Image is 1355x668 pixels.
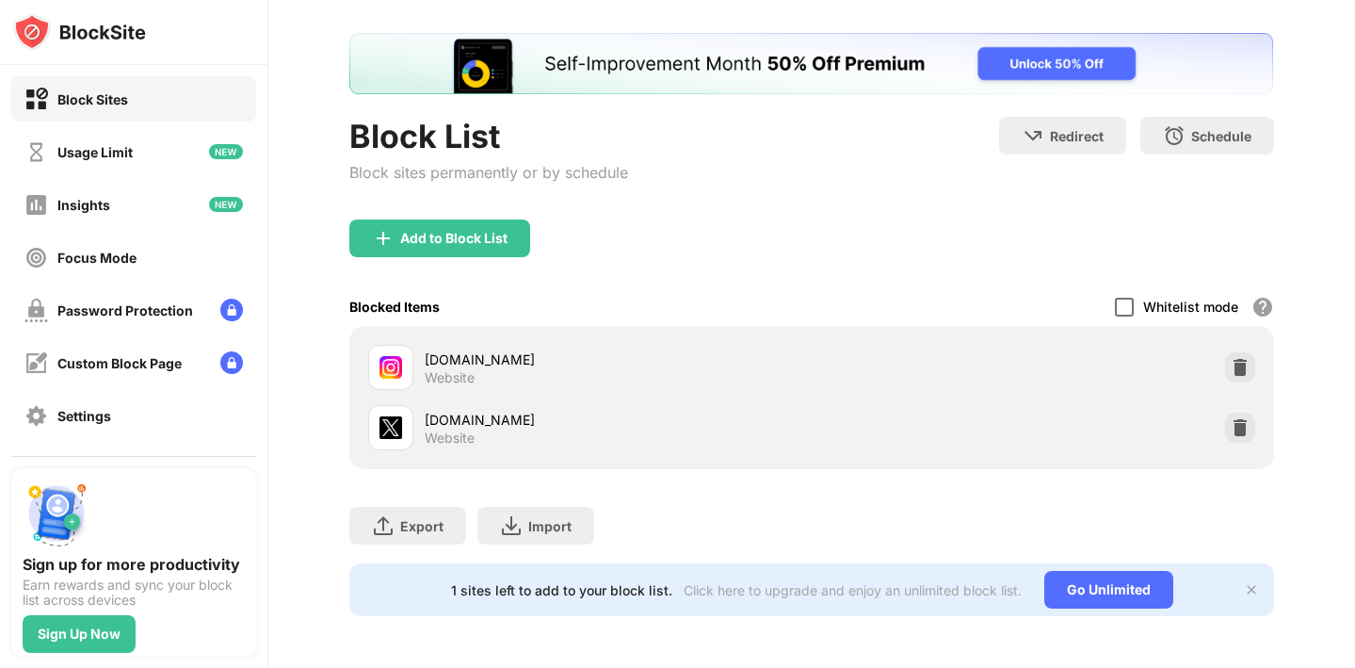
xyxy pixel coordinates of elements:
[528,518,572,534] div: Import
[1050,128,1104,144] div: Redirect
[220,351,243,374] img: lock-menu.svg
[57,197,110,213] div: Insights
[24,88,48,111] img: block-on.svg
[425,410,812,430] div: [DOMAIN_NAME]
[209,144,243,159] img: new-icon.svg
[38,627,121,642] div: Sign Up Now
[24,140,48,164] img: time-usage-off.svg
[209,197,243,212] img: new-icon.svg
[220,299,243,321] img: lock-menu.svg
[684,582,1022,598] div: Click here to upgrade and enjoy an unlimited block list.
[349,163,628,182] div: Block sites permanently or by schedule
[1191,128,1251,144] div: Schedule
[349,33,1273,94] iframe: Banner
[425,369,475,386] div: Website
[379,356,402,379] img: favicons
[24,351,48,375] img: customize-block-page-off.svg
[57,355,182,371] div: Custom Block Page
[23,555,245,574] div: Sign up for more productivity
[425,350,812,369] div: [DOMAIN_NAME]
[24,404,48,428] img: settings-off.svg
[57,250,137,266] div: Focus Mode
[57,408,111,424] div: Settings
[1244,582,1259,597] img: x-button.svg
[451,582,672,598] div: 1 sites left to add to your block list.
[1044,571,1173,609] div: Go Unlimited
[349,117,628,155] div: Block List
[24,193,48,217] img: insights-off.svg
[425,430,475,447] div: Website
[400,231,508,246] div: Add to Block List
[400,518,444,534] div: Export
[379,416,402,439] img: favicons
[13,13,146,51] img: logo-blocksite.svg
[23,578,245,608] div: Earn rewards and sync your block list across devices
[1143,299,1238,315] div: Whitelist mode
[57,91,128,107] div: Block Sites
[57,144,133,160] div: Usage Limit
[24,246,48,269] img: focus-off.svg
[23,480,90,547] img: push-signup.svg
[24,299,48,322] img: password-protection-off.svg
[349,299,440,315] div: Blocked Items
[57,302,193,318] div: Password Protection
